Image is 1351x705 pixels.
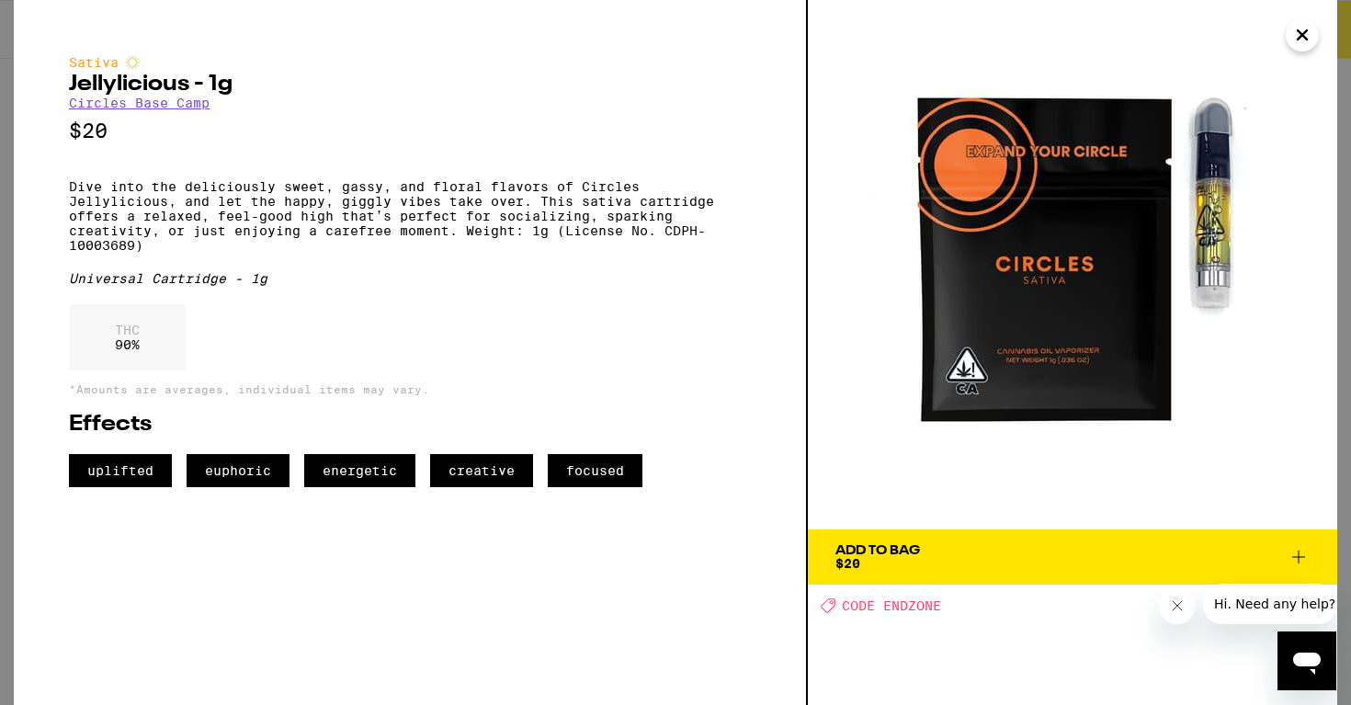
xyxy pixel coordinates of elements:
iframe: Button to launch messaging window [1277,631,1336,690]
span: focused [548,454,642,487]
div: 90 % [69,304,186,370]
div: Universal Cartridge - 1g [69,271,751,286]
img: sativaColor.svg [125,55,140,70]
p: *Amounts are averages, individual items may vary. [69,383,751,395]
button: Add To Bag$20 [808,529,1337,585]
a: Circles Base Camp [69,96,210,110]
span: euphoric [187,454,289,487]
span: energetic [304,454,415,487]
h2: Effects [69,414,751,436]
p: $20 [69,119,751,142]
span: uplifted [69,454,172,487]
span: CODE ENDZONE [842,598,941,613]
iframe: Message from company [1203,584,1336,624]
div: Add To Bag [835,544,920,557]
span: creative [430,454,533,487]
div: Sativa [69,55,751,70]
p: THC [115,323,140,337]
iframe: Close message [1159,587,1196,624]
button: Close [1286,18,1319,51]
span: $20 [835,556,860,571]
h2: Jellylicious - 1g [69,74,751,96]
p: Dive into the deliciously sweet, gassy, and floral flavors of Circles Jellylicious, and let the h... [69,179,751,253]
